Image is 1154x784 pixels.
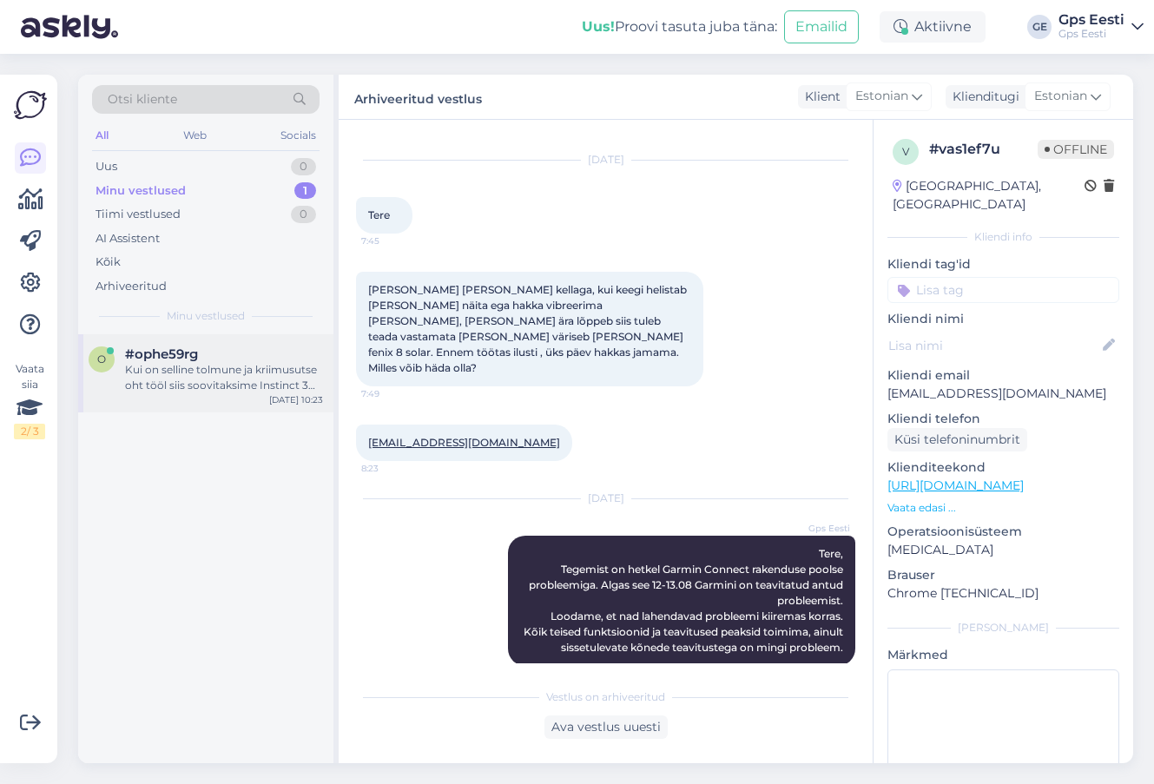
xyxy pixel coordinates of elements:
span: o [97,352,106,366]
div: Kõik [96,254,121,271]
div: [GEOGRAPHIC_DATA], [GEOGRAPHIC_DATA] [893,177,1085,214]
div: Tiimi vestlused [96,206,181,223]
span: Tere [368,208,390,221]
b: Uus! [582,18,615,35]
div: All [92,124,112,147]
div: AI Assistent [96,230,160,247]
div: 1 [294,182,316,200]
img: Askly Logo [14,89,47,122]
div: # vas1ef7u [929,139,1038,160]
div: Küsi telefoninumbrit [887,428,1027,451]
span: Otsi kliente [108,90,177,109]
p: Kliendi tag'id [887,255,1119,273]
a: Gps EestiGps Eesti [1058,13,1144,41]
span: Estonian [1034,87,1087,106]
p: Kliendi nimi [887,310,1119,328]
div: Minu vestlused [96,182,186,200]
p: Kliendi telefon [887,410,1119,428]
div: [DATE] 10:23 [269,393,323,406]
span: Estonian [855,87,908,106]
a: [URL][DOMAIN_NAME] [887,478,1024,493]
input: Lisa tag [887,277,1119,303]
div: 2 / 3 [14,424,45,439]
span: Vestlus on arhiveeritud [546,689,665,705]
span: Offline [1038,140,1114,159]
div: Klient [798,88,841,106]
input: Lisa nimi [888,336,1099,355]
span: 7:45 [361,234,426,247]
div: Ava vestlus uuesti [544,715,668,739]
p: Operatsioonisüsteem [887,523,1119,541]
div: Uus [96,158,117,175]
label: Arhiveeritud vestlus [354,85,482,109]
div: Proovi tasuta juba täna: [582,16,777,37]
div: Klienditugi [946,88,1019,106]
div: Arhiveeritud [96,278,167,295]
p: Kliendi email [887,366,1119,385]
div: GE [1027,15,1052,39]
a: [EMAIL_ADDRESS][DOMAIN_NAME] [368,436,560,449]
p: Brauser [887,566,1119,584]
p: [MEDICAL_DATA] [887,541,1119,559]
p: [EMAIL_ADDRESS][DOMAIN_NAME] [887,385,1119,403]
div: [PERSON_NAME] [887,620,1119,636]
div: Gps Eesti [1058,27,1124,41]
div: Socials [277,124,320,147]
div: Gps Eesti [1058,13,1124,27]
div: 0 [291,206,316,223]
div: 0 [291,158,316,175]
p: Chrome [TECHNICAL_ID] [887,584,1119,603]
div: Kui on selline tolmune ja kriimusutse oht tööl siis soovitaksime Instinct 3 seeria kellasid. [URL... [125,362,323,393]
div: Vaata siia [14,361,45,439]
div: Web [180,124,210,147]
div: [DATE] [356,152,855,168]
span: 7:49 [361,387,426,400]
span: Minu vestlused [167,308,245,324]
div: Aktiivne [880,11,986,43]
p: Märkmed [887,646,1119,664]
span: #ophe59rg [125,346,198,362]
button: Emailid [784,10,859,43]
span: 8:23 [361,462,426,475]
div: [DATE] [356,491,855,506]
p: Klienditeekond [887,458,1119,477]
span: [PERSON_NAME] [PERSON_NAME] kellaga, kui keegi helistab [PERSON_NAME] näita ega hakka vibreerima ... [368,283,689,374]
span: Gps Eesti [785,522,850,535]
p: Vaata edasi ... [887,500,1119,516]
div: Kliendi info [887,229,1119,245]
span: v [902,145,909,158]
